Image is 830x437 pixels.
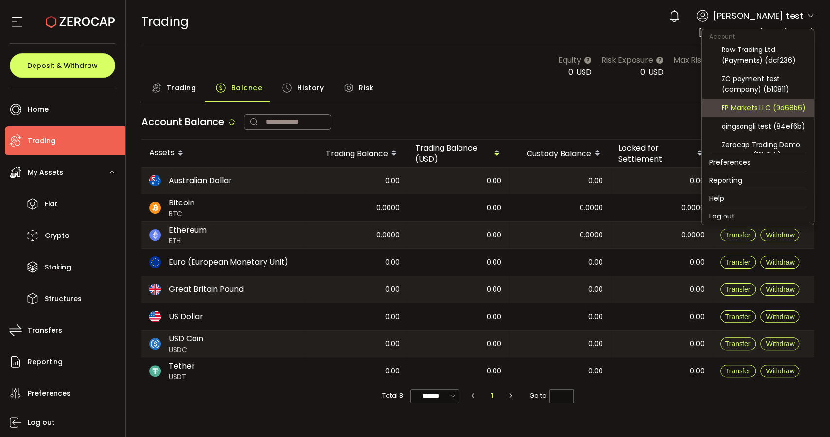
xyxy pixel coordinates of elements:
[580,230,603,241] span: 0.0000
[149,311,161,322] img: usd_portfolio.svg
[766,258,794,266] span: Withdraw
[611,142,712,165] div: Locked for Settlement
[588,311,603,322] span: 0.00
[169,224,207,236] span: Ethereum
[588,257,603,268] span: 0.00
[385,257,400,268] span: 0.00
[766,313,794,320] span: Withdraw
[699,27,814,38] span: [PERSON_NAME] test (2671f0)
[601,54,653,66] span: Risk Exposure
[169,345,203,355] span: USDC
[702,171,814,189] li: Reporting
[720,310,756,323] button: Transfer
[407,142,509,165] div: Trading Balance (USD)
[722,121,806,132] div: qingsongli test (84ef6b)
[169,209,194,219] span: BTC
[169,236,207,246] span: ETH
[169,256,288,268] span: Euro (European Monetary Unit)
[568,67,573,78] span: 0
[720,283,756,296] button: Transfer
[690,338,705,350] span: 0.00
[576,67,592,78] span: USD
[580,202,603,214] span: 0.0000
[722,73,806,95] div: ZC payment test (company) (b10811)
[720,365,756,377] button: Transfer
[487,230,501,241] span: 0.00
[231,78,262,98] span: Balance
[487,366,501,377] span: 0.00
[673,54,725,66] span: Max Risk Limit
[702,207,814,225] li: Log out
[702,153,814,171] li: Preferences
[558,54,581,66] span: Equity
[640,67,645,78] span: 0
[690,366,705,377] span: 0.00
[149,338,161,350] img: usdc_portfolio.svg
[297,78,324,98] span: History
[45,229,70,243] span: Crypto
[487,257,501,268] span: 0.00
[588,284,603,295] span: 0.00
[725,231,751,239] span: Transfer
[760,229,799,241] button: Withdraw
[722,139,806,161] div: Zerocap Trading Demo Account (13bfbb)
[28,355,63,369] span: Reporting
[509,145,611,162] div: Custody Balance
[45,292,82,306] span: Structures
[141,145,306,162] div: Assets
[27,62,98,69] span: Deposit & Withdraw
[28,166,63,180] span: My Assets
[487,311,501,322] span: 0.00
[169,284,244,295] span: Great Britain Pound
[681,202,705,214] span: 0.0000
[487,338,501,350] span: 0.00
[530,389,574,403] span: Go to
[702,33,742,41] span: Account
[382,389,403,403] span: Total 8
[45,197,57,211] span: Fiat
[766,340,794,348] span: Withdraw
[720,337,756,350] button: Transfer
[725,367,751,375] span: Transfer
[169,333,203,345] span: USD Coin
[359,78,373,98] span: Risk
[306,145,407,162] div: Trading Balance
[385,311,400,322] span: 0.00
[385,366,400,377] span: 0.00
[149,284,161,295] img: gbp_portfolio.svg
[149,175,161,186] img: aud_portfolio.svg
[385,175,400,186] span: 0.00
[722,102,806,113] div: FP Markets LLC (9d68b6)
[713,9,804,22] span: [PERSON_NAME] test
[169,372,195,382] span: USDT
[725,313,751,320] span: Transfer
[385,284,400,295] span: 0.00
[376,202,400,214] span: 0.0000
[588,338,603,350] span: 0.00
[487,202,501,214] span: 0.00
[149,256,161,268] img: eur_portfolio.svg
[141,115,224,129] span: Account Balance
[385,338,400,350] span: 0.00
[149,365,161,377] img: usdt_portfolio.svg
[169,175,232,186] span: Australian Dollar
[720,256,756,269] button: Transfer
[169,311,203,322] span: US Dollar
[760,256,799,269] button: Withdraw
[149,202,161,214] img: btc_portfolio.svg
[169,197,194,209] span: Bitcoin
[141,13,189,30] span: Trading
[169,360,195,372] span: Tether
[149,229,161,241] img: eth_portfolio.svg
[760,337,799,350] button: Withdraw
[760,310,799,323] button: Withdraw
[376,230,400,241] span: 0.0000
[10,53,115,78] button: Deposit & Withdraw
[28,102,49,117] span: Home
[690,175,705,186] span: 0.00
[766,286,794,293] span: Withdraw
[725,340,751,348] span: Transfer
[781,390,830,437] iframe: Chat Widget
[487,175,501,186] span: 0.00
